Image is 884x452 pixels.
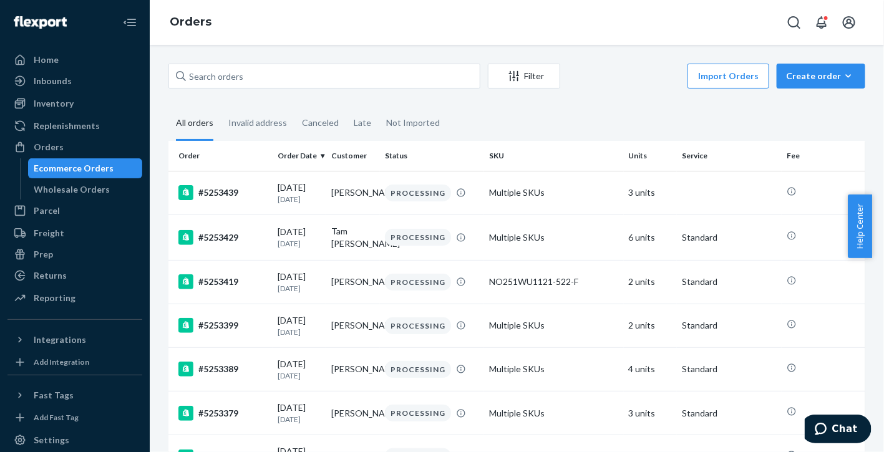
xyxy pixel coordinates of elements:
[682,231,777,244] p: Standard
[624,260,678,304] td: 2 units
[682,407,777,420] p: Standard
[278,226,322,249] div: [DATE]
[380,141,485,171] th: Status
[278,402,322,425] div: [DATE]
[278,314,322,337] div: [DATE]
[34,334,86,346] div: Integrations
[34,269,67,282] div: Returns
[278,238,322,249] p: [DATE]
[7,50,142,70] a: Home
[7,137,142,157] a: Orders
[326,347,380,391] td: [PERSON_NAME]
[385,185,451,201] div: PROCESSING
[14,16,67,29] img: Flexport logo
[624,141,678,171] th: Units
[682,276,777,288] p: Standard
[786,70,856,82] div: Create order
[168,64,480,89] input: Search orders
[354,107,371,139] div: Late
[677,141,782,171] th: Service
[228,107,287,139] div: Invalid address
[7,410,142,425] a: Add Fast Tag
[168,141,273,171] th: Order
[178,318,268,333] div: #5253399
[34,54,59,66] div: Home
[326,304,380,347] td: [PERSON_NAME]
[7,94,142,113] a: Inventory
[28,180,143,200] a: Wholesale Orders
[160,4,221,41] ol: breadcrumbs
[34,204,60,217] div: Parcel
[848,195,872,258] button: Help Center
[34,75,72,87] div: Inbounds
[386,107,440,139] div: Not Imported
[385,361,451,378] div: PROCESSING
[624,214,678,260] td: 6 units
[278,414,322,425] p: [DATE]
[278,194,322,204] p: [DATE]
[484,171,623,214] td: Multiple SKUs
[837,10,862,35] button: Open account menu
[7,266,142,286] a: Returns
[34,227,64,239] div: Freight
[782,141,865,171] th: Fee
[117,10,142,35] button: Close Navigation
[34,434,69,446] div: Settings
[488,64,560,89] button: Filter
[34,141,64,153] div: Orders
[326,214,380,260] td: Tam [PERSON_NAME]
[484,214,623,260] td: Multiple SKUs
[777,64,865,89] button: Create order
[7,116,142,136] a: Replenishments
[278,327,322,337] p: [DATE]
[34,389,74,402] div: Fast Tags
[278,358,322,381] div: [DATE]
[178,362,268,377] div: #5253389
[34,183,110,196] div: Wholesale Orders
[331,150,375,161] div: Customer
[489,276,618,288] div: NO251WU1121-522-F
[385,317,451,334] div: PROCESSING
[176,107,213,141] div: All orders
[484,347,623,391] td: Multiple SKUs
[488,70,560,82] div: Filter
[273,141,327,171] th: Order Date
[624,392,678,435] td: 3 units
[178,406,268,421] div: #5253379
[7,223,142,243] a: Freight
[278,283,322,294] p: [DATE]
[326,392,380,435] td: [PERSON_NAME]
[326,171,380,214] td: [PERSON_NAME]
[484,392,623,435] td: Multiple SKUs
[34,162,114,175] div: Ecommerce Orders
[178,230,268,245] div: #5253429
[278,181,322,204] div: [DATE]
[7,430,142,450] a: Settings
[28,158,143,178] a: Ecommerce Orders
[34,357,89,367] div: Add Integration
[178,185,268,200] div: #5253439
[682,319,777,332] p: Standard
[7,71,142,91] a: Inbounds
[7,355,142,370] a: Add Integration
[34,292,75,304] div: Reporting
[782,10,807,35] button: Open Search Box
[7,385,142,405] button: Fast Tags
[624,347,678,391] td: 4 units
[682,363,777,375] p: Standard
[7,244,142,264] a: Prep
[34,120,100,132] div: Replenishments
[178,274,268,289] div: #5253419
[170,15,211,29] a: Orders
[385,229,451,246] div: PROCESSING
[34,248,53,261] div: Prep
[484,141,623,171] th: SKU
[34,412,79,423] div: Add Fast Tag
[7,330,142,350] button: Integrations
[7,288,142,308] a: Reporting
[7,201,142,221] a: Parcel
[687,64,769,89] button: Import Orders
[278,271,322,294] div: [DATE]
